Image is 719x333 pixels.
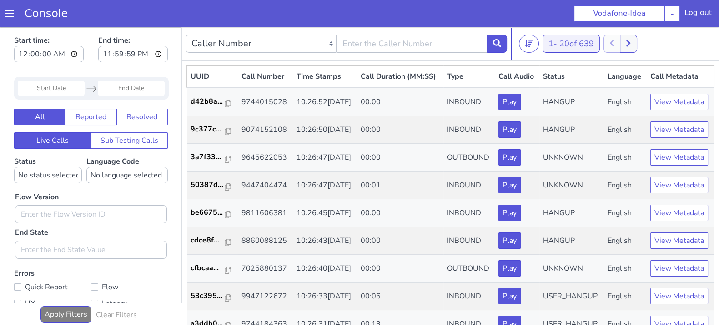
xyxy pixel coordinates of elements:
label: Start time: [14,5,84,38]
th: Call Audio [495,38,539,61]
button: Play [498,288,521,305]
td: UNKNOWN [539,144,604,172]
td: HANGUP [539,61,604,89]
td: English [604,116,647,144]
td: 10:26:47[DATE] [293,144,357,172]
p: be6675... [191,180,225,191]
a: 3a7f33... [191,124,234,135]
button: View Metadata [650,177,708,194]
td: 10:26:45[DATE] [293,172,357,200]
a: cdce8f... [191,207,234,218]
span: 20 of 639 [559,11,594,22]
button: Play [498,66,521,83]
td: INBOUND [443,61,495,89]
td: 9811606381 [238,172,293,200]
td: 10:26:33[DATE] [293,255,357,283]
th: Type [443,38,495,61]
label: Status [14,129,82,156]
td: 00:13 [357,283,443,311]
td: English [604,172,647,200]
button: Vodafone-Idea [574,5,665,22]
td: English [604,61,647,89]
td: UNKNOWN [539,116,604,144]
p: cfbcaa... [191,235,225,246]
th: Time Stamps [293,38,357,61]
td: 00:00 [357,172,443,200]
td: 00:06 [357,255,443,283]
th: Call Number [238,38,293,61]
input: End time: [98,19,168,35]
td: INBOUND [443,89,495,116]
input: Start time: [14,19,84,35]
button: View Metadata [650,205,708,222]
td: INBOUND [443,144,495,172]
button: Sub Testing Calls [91,105,168,121]
label: UX [14,270,91,283]
input: Enter the End State Value [15,213,167,232]
td: 9947122672 [238,255,293,283]
td: English [604,255,647,283]
label: Flow [91,253,168,266]
button: Play [498,150,521,166]
td: UNKNOWN [539,227,604,255]
td: INBOUND [443,283,495,311]
button: Play [498,122,521,138]
button: View Metadata [650,261,708,277]
p: 3a7f33... [191,124,225,135]
td: 7025880137 [238,227,293,255]
button: Resolved [116,81,168,98]
td: 00:00 [357,61,443,89]
button: Apply Filters [40,279,91,295]
td: HANGUP [539,89,604,116]
td: 9744015028 [238,61,293,89]
td: 00:01 [357,144,443,172]
a: d42b8a... [191,69,234,80]
button: Play [498,177,521,194]
label: End State [15,200,48,211]
td: HANGUP [539,200,604,227]
a: 50387d... [191,152,234,163]
button: Play [498,205,521,222]
td: HANGUP [539,172,604,200]
button: View Metadata [650,150,708,166]
td: USER_HANGUP [539,283,604,311]
a: 53c395... [191,263,234,274]
td: OUTBOUND [443,227,495,255]
input: Enter the Caller Number [337,7,488,25]
a: cfbcaa... [191,235,234,246]
td: INBOUND [443,255,495,283]
td: 00:00 [357,200,443,227]
input: Enter the Flow Version ID [15,178,167,196]
td: 9744184363 [238,283,293,311]
input: End Date [98,53,165,69]
p: 53c395... [191,263,225,274]
td: 00:00 [357,89,443,116]
th: Status [539,38,604,61]
label: Language Code [86,129,168,156]
label: Quick Report [14,253,91,266]
p: cdce8f... [191,207,225,218]
button: View Metadata [650,94,708,111]
button: Live Calls [14,105,91,121]
td: 10:26:50[DATE] [293,89,357,116]
button: Reported [65,81,116,98]
p: a3ddb0... [191,291,225,302]
label: End time: [98,5,168,38]
td: English [604,200,647,227]
th: Call Metadata [647,38,714,61]
th: Language [604,38,647,61]
button: All [14,81,65,98]
button: View Metadata [650,66,708,83]
td: 9645622053 [238,116,293,144]
p: d42b8a... [191,69,225,80]
td: OUTBOUND [443,116,495,144]
button: View Metadata [650,122,708,138]
td: 10:26:40[DATE] [293,227,357,255]
td: 9074152108 [238,89,293,116]
label: Flow Version [15,164,59,175]
button: View Metadata [650,288,708,305]
a: Console [14,7,79,20]
td: 10:26:43[DATE] [293,200,357,227]
th: Call Duration (MM:SS) [357,38,443,61]
label: Latency [91,270,168,283]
